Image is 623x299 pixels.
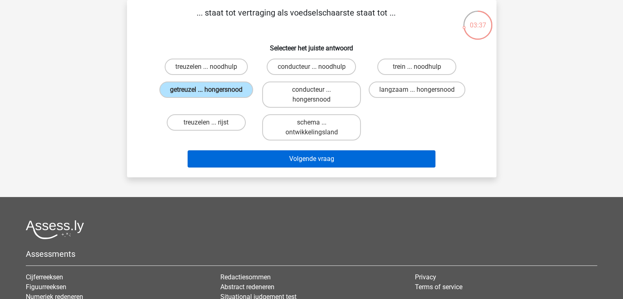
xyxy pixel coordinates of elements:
[188,150,435,168] button: Volgende vraag
[165,59,248,75] label: treuzelen ... noodhulp
[26,220,84,239] img: Assessly logo
[369,82,465,98] label: langzaam ... hongersnood
[26,283,66,291] a: Figuurreeksen
[167,114,246,131] label: treuzelen ... rijst
[377,59,456,75] label: trein ... noodhulp
[415,283,462,291] a: Terms of service
[267,59,356,75] label: conducteur ... noodhulp
[159,82,253,98] label: getreuzel ... hongersnood
[262,114,361,140] label: schema ... ontwikkelingsland
[220,273,271,281] a: Redactiesommen
[140,7,453,31] p: ... staat tot vertraging als voedselschaarste staat tot ...
[140,38,483,52] h6: Selecteer het juiste antwoord
[462,10,493,30] div: 03:37
[220,283,274,291] a: Abstract redeneren
[262,82,361,108] label: conducteur ... hongersnood
[26,273,63,281] a: Cijferreeksen
[415,273,436,281] a: Privacy
[26,249,597,259] h5: Assessments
